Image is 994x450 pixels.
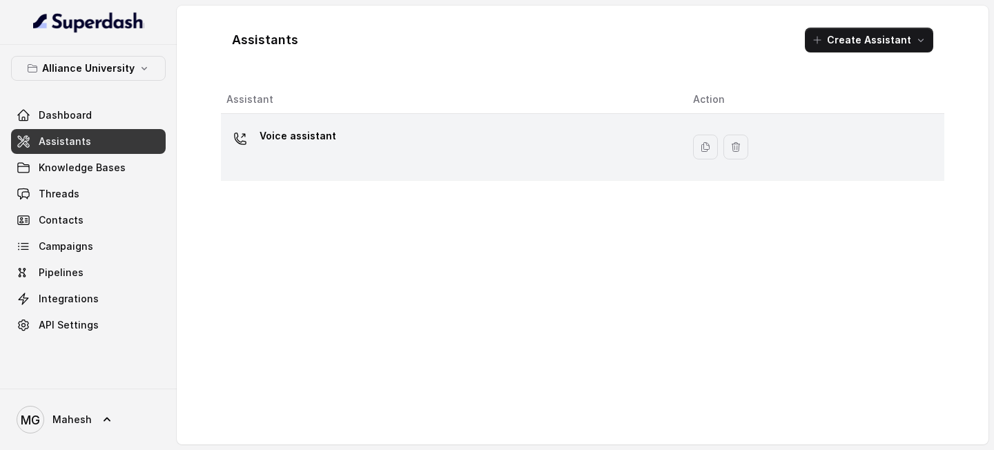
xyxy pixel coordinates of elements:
[39,187,79,201] span: Threads
[682,86,944,114] th: Action
[805,28,933,52] button: Create Assistant
[11,286,166,311] a: Integrations
[39,108,92,122] span: Dashboard
[260,125,336,147] p: Voice assistant
[42,60,135,77] p: Alliance University
[33,11,144,33] img: light.svg
[11,56,166,81] button: Alliance University
[39,213,84,227] span: Contacts
[11,260,166,285] a: Pipelines
[11,103,166,128] a: Dashboard
[39,161,126,175] span: Knowledge Bases
[52,413,92,427] span: Mahesh
[11,182,166,206] a: Threads
[21,413,40,427] text: MG
[39,239,93,253] span: Campaigns
[221,86,682,114] th: Assistant
[11,313,166,337] a: API Settings
[39,318,99,332] span: API Settings
[11,129,166,154] a: Assistants
[232,29,298,51] h1: Assistants
[11,208,166,233] a: Contacts
[11,234,166,259] a: Campaigns
[39,135,91,148] span: Assistants
[39,292,99,306] span: Integrations
[11,400,166,439] a: Mahesh
[11,155,166,180] a: Knowledge Bases
[39,266,84,280] span: Pipelines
